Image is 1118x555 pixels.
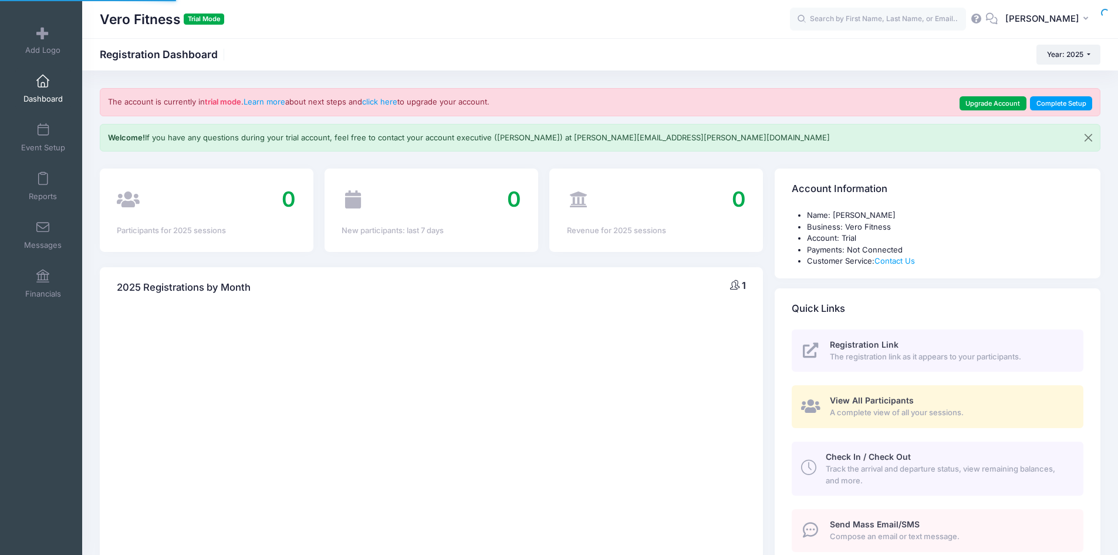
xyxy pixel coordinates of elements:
a: Registration Link The registration link as it appears to your participants. [792,329,1083,372]
span: The registration link as it appears to your participants. [830,351,1070,363]
span: Check In / Check Out [826,452,911,462]
span: Add Logo [25,45,60,55]
span: 0 [507,186,521,212]
span: 0 [732,186,746,212]
p: If you have any questions during your trial account, feel free to contact your account executive ... [108,132,830,144]
span: Financials [25,289,61,299]
span: Send Mass Email/SMS [830,519,920,529]
span: Registration Link [830,339,899,349]
span: Year: 2025 [1047,50,1083,59]
a: Upgrade Account [960,96,1026,110]
li: Payments: Not Connected [807,244,1083,256]
h4: Quick Links [792,292,845,325]
li: Customer Service: [807,255,1083,267]
span: Trial Mode [184,14,224,25]
span: View All Participants [830,395,914,405]
a: click here [362,97,397,106]
strong: trial mode [205,97,241,106]
span: 0 [282,186,296,212]
div: Revenue for 2025 sessions [567,225,746,237]
a: Dashboard [15,68,71,109]
span: Track the arrival and departure status, view remaining balances, and more. [826,463,1070,486]
h4: Account Information [792,173,887,206]
a: Add Logo [15,19,71,60]
span: Messages [24,240,62,250]
input: Search by First Name, Last Name, or Email... [790,8,966,31]
b: Welcome! [108,133,145,142]
a: Financials [15,263,71,304]
a: Check In / Check Out Track the arrival and departure status, view remaining balances, and more. [792,442,1083,496]
span: A complete view of all your sessions. [830,407,1070,419]
li: Business: Vero Fitness [807,221,1083,233]
a: Event Setup [15,117,71,158]
a: Messages [15,214,71,255]
span: [PERSON_NAME] [1005,12,1079,25]
a: Send Mass Email/SMS Compose an email or text message. [792,509,1083,552]
h1: Vero Fitness [100,6,224,33]
div: Participants for 2025 sessions [117,225,296,237]
h4: 2025 Registrations by Month [117,271,251,304]
button: Close [1077,125,1100,152]
a: Learn more [244,97,285,106]
span: 1 [742,280,746,291]
li: Account: Trial [807,233,1083,244]
div: The account is currently in . about next steps and to upgrade your account. [100,88,1100,116]
li: Name: [PERSON_NAME] [807,210,1083,221]
span: Dashboard [23,94,63,104]
span: Reports [29,191,57,201]
a: View All Participants A complete view of all your sessions. [792,385,1083,428]
span: Compose an email or text message. [830,531,1070,543]
h1: Registration Dashboard [100,48,228,60]
a: Contact Us [874,256,915,265]
button: [PERSON_NAME] [998,6,1100,33]
a: Reports [15,166,71,207]
div: New participants: last 7 days [342,225,521,237]
span: Event Setup [21,143,65,153]
button: Year: 2025 [1036,45,1100,65]
a: Complete Setup [1030,96,1092,110]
